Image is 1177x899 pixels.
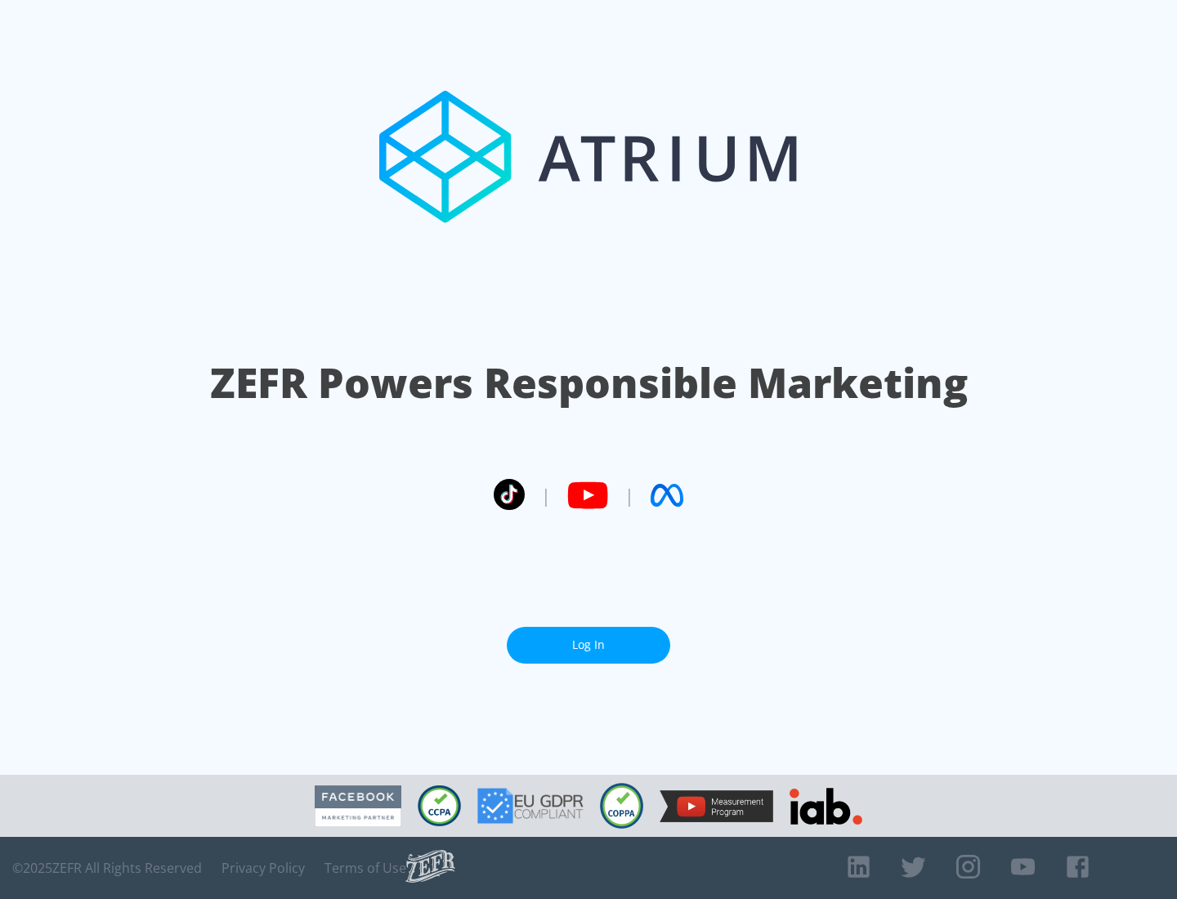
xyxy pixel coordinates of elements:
span: | [541,483,551,508]
img: YouTube Measurement Program [660,790,773,822]
img: Facebook Marketing Partner [315,785,401,827]
span: © 2025 ZEFR All Rights Reserved [12,860,202,876]
img: COPPA Compliant [600,783,643,829]
img: GDPR Compliant [477,788,584,824]
img: IAB [790,788,862,825]
span: | [624,483,634,508]
a: Terms of Use [324,860,406,876]
h1: ZEFR Powers Responsible Marketing [210,355,968,411]
a: Privacy Policy [222,860,305,876]
img: CCPA Compliant [418,785,461,826]
a: Log In [507,627,670,664]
